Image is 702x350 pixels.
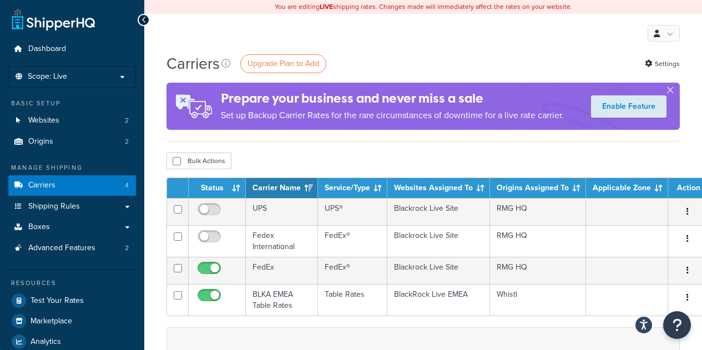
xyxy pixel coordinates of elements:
div: Manage Shipping [8,163,136,173]
h4: Prepare your business and never miss a sale [221,89,564,108]
span: Marketplace [31,317,72,326]
b: LIVE [320,2,333,12]
a: Upgrade Plan to Add [240,54,326,73]
td: UPS® [318,198,387,225]
td: FedEx® [318,225,387,257]
span: 2 [125,116,129,125]
span: Carriers [28,181,55,190]
a: Carriers 4 [8,175,136,196]
div: Resources [8,278,136,288]
span: 4 [125,181,129,190]
a: Marketplace [8,311,136,331]
span: Analytics [31,337,61,347]
p: Set up Backup Carrier Rates for the rare circumstances of downtime for a live rate carrier. [221,108,564,123]
a: ShipperHQ Home [12,8,95,31]
th: Service/Type: activate to sort column ascending [318,178,387,198]
td: RMG HQ [490,198,586,225]
td: Table Rates [318,284,387,316]
li: Websites [8,110,136,131]
td: Blackrock Live Site [387,257,490,284]
span: Test Your Rates [31,296,84,306]
td: BLKA EMEA Table Rates [246,284,318,316]
span: Websites [28,116,59,125]
button: Bulk Actions [166,153,231,169]
td: Blackrock Live Site [387,198,490,225]
a: Settings [645,56,680,72]
td: FedEx® [318,257,387,284]
td: Fedex International [246,225,318,257]
a: Boxes [8,217,136,237]
a: Dashboard [8,39,136,59]
td: BlackRock Live EMEA [387,284,490,316]
a: Enable Feature [591,95,666,118]
span: Upgrade Plan to Add [248,58,319,69]
span: 2 [125,244,129,253]
a: Advanced Features 2 [8,238,136,258]
td: RMG HQ [490,257,586,284]
span: Scope: Live [28,72,67,82]
th: Status: activate to sort column ascending [189,178,246,198]
span: Shipping Rules [28,202,80,211]
li: Advanced Features [8,238,136,258]
th: Applicable Zone: activate to sort column ascending [586,178,668,198]
span: Advanced Features [28,244,95,253]
span: Boxes [28,222,50,232]
span: Dashboard [28,44,66,54]
td: Blackrock Live Site [387,225,490,257]
th: Origins Assigned To: activate to sort column ascending [490,178,586,198]
th: Websites Assigned To: activate to sort column ascending [387,178,490,198]
td: FedEx [246,257,318,284]
th: Carrier Name: activate to sort column ascending [246,178,318,198]
span: 2 [125,137,129,146]
div: Basic Setup [8,99,136,108]
a: Websites 2 [8,110,136,131]
button: Open Resource Center [663,311,691,339]
td: UPS [246,198,318,225]
td: Whistl [490,284,586,316]
td: RMG HQ [490,225,586,257]
img: ad-rules-rateshop-fe6ec290ccb7230408bd80ed9643f0289d75e0ffd9eb532fc0e269fcd187b520.png [166,83,221,130]
li: Carriers [8,175,136,196]
span: Origins [28,137,53,146]
h1: Carriers [166,53,220,74]
a: Test Your Rates [8,291,136,311]
a: Origins 2 [8,131,136,152]
li: Origins [8,131,136,152]
a: Shipping Rules [8,196,136,217]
